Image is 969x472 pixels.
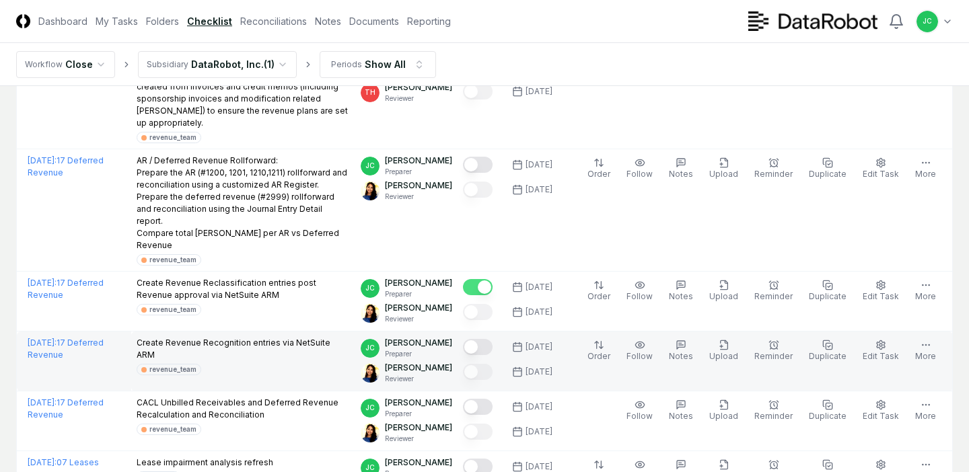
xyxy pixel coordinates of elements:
button: Duplicate [806,155,849,183]
a: [DATE]:17 Deferred Revenue [28,155,104,178]
p: Create Revenue Recognition entries via NetSuite ARM [137,337,351,361]
button: Mark complete [463,157,493,173]
a: My Tasks [96,14,138,28]
button: Mark complete [463,279,493,295]
a: Folders [146,14,179,28]
button: Mark complete [463,83,493,100]
span: Order [587,351,610,361]
div: Workflow [25,58,63,71]
div: [DATE] [526,341,552,353]
button: Mark complete [463,424,493,440]
span: Upload [709,169,738,179]
button: Upload [707,155,741,183]
span: Upload [709,411,738,421]
p: CACL Unbilled Receivables and Deferred Revenue Recalculation and Reconciliation [137,397,351,421]
button: Notes [666,337,696,365]
span: Duplicate [809,411,847,421]
p: [PERSON_NAME] [385,277,452,289]
span: Order [587,291,610,301]
span: JC [365,161,375,171]
p: [PERSON_NAME] [385,155,452,167]
button: Notes [666,155,696,183]
span: Edit Task [863,351,899,361]
span: Follow [626,351,653,361]
button: Upload [707,277,741,305]
img: ACg8ocKO-3G6UtcSn9a5p2PdI879Oh_tobqT7vJnb_FmuK1XD8isku4=s96-c [361,182,380,200]
span: Duplicate [809,351,847,361]
span: [DATE] : [28,155,57,165]
p: [PERSON_NAME] [385,180,452,192]
p: [PERSON_NAME] [385,397,452,409]
p: [PERSON_NAME] [385,457,452,469]
span: [DATE] : [28,397,57,407]
button: Follow [624,337,655,365]
a: [DATE]:17 Deferred Revenue [28,397,104,420]
div: revenue_team [149,305,196,315]
button: More [912,337,939,365]
button: More [912,277,939,305]
a: Checklist [187,14,232,28]
button: Mark complete [463,182,493,198]
button: Edit Task [860,337,902,365]
button: Mark complete [463,364,493,380]
span: Reminder [754,169,793,179]
img: ACg8ocKO-3G6UtcSn9a5p2PdI879Oh_tobqT7vJnb_FmuK1XD8isku4=s96-c [361,364,380,383]
div: [DATE] [526,366,552,378]
span: JC [365,283,375,293]
span: Reminder [754,351,793,361]
a: [DATE]:17 Deferred Revenue [28,278,104,300]
div: [DATE] [526,306,552,318]
p: Preparer [385,349,452,359]
button: Edit Task [860,155,902,183]
span: Notes [669,291,693,301]
span: Upload [709,291,738,301]
div: revenue_team [149,132,196,143]
button: Duplicate [806,277,849,305]
button: More [912,397,939,425]
img: DataRobot logo [748,11,877,31]
button: Reminder [752,155,795,183]
span: Follow [626,291,653,301]
button: Duplicate [806,397,849,425]
span: [DATE] : [28,278,57,288]
div: revenue_team [149,424,196,434]
button: Reminder [752,397,795,425]
button: Order [585,277,613,305]
img: Logo [16,14,30,28]
button: Order [585,155,613,183]
button: Reminder [752,277,795,305]
span: Order [587,169,610,179]
p: [PERSON_NAME] [385,422,452,434]
div: Show All [365,57,406,71]
button: Follow [624,277,655,305]
button: Follow [624,155,655,183]
img: ACg8ocKO-3G6UtcSn9a5p2PdI879Oh_tobqT7vJnb_FmuK1XD8isku4=s96-c [361,424,380,442]
button: Notes [666,277,696,305]
span: Notes [669,411,693,421]
span: Follow [626,169,653,179]
a: Notes [315,14,341,28]
img: ACg8ocKO-3G6UtcSn9a5p2PdI879Oh_tobqT7vJnb_FmuK1XD8isku4=s96-c [361,304,380,323]
div: [DATE] [526,401,552,413]
button: Mark complete [463,339,493,355]
div: revenue_team [149,255,196,265]
button: Order [585,337,613,365]
p: [PERSON_NAME] [385,337,452,349]
a: [DATE]:07 Leases [28,457,99,467]
p: Reviewer [385,192,452,202]
button: Edit Task [860,397,902,425]
a: [DATE]:17 Deferred Revenue [28,338,104,360]
span: Reminder [754,411,793,421]
a: Reporting [407,14,451,28]
span: JC [923,16,932,26]
span: [DATE] : [28,338,57,348]
button: Edit Task [860,277,902,305]
button: Upload [707,337,741,365]
span: [DATE] : [28,457,57,467]
button: PeriodsShow All [320,51,436,78]
button: More [912,155,939,183]
div: revenue_team [149,364,196,375]
p: (REV-05.E) Revenue Arrangements from [PERSON_NAME]: Review all revenue arrangements created from ... [137,56,351,129]
div: [DATE] [526,85,552,97]
span: Notes [669,169,693,179]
